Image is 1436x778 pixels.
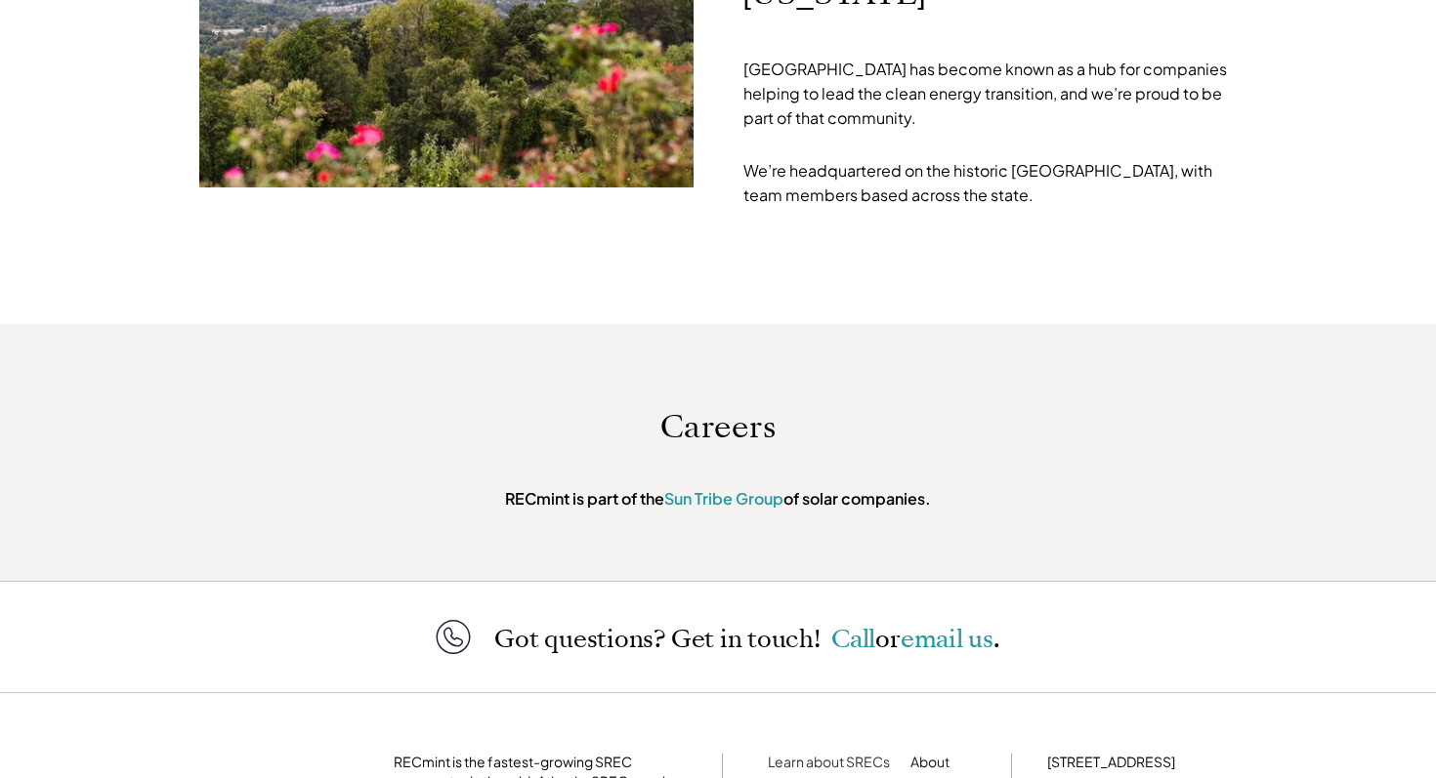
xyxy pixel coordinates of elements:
[831,622,875,656] a: Call
[494,626,999,652] p: Got questions? Get in touch!
[379,489,1058,508] p: RECmint is part of the of solar companies.
[1047,752,1246,771] p: [STREET_ADDRESS]
[993,622,1000,656] span: .
[768,753,890,770] a: Learn about SRECs
[901,622,993,656] a: email us
[379,408,1058,445] p: Careers
[910,753,950,770] a: About
[875,622,901,656] span: or
[743,134,1238,207] p: We’re headquartered on the historic [GEOGRAPHIC_DATA], with team members based across the state.
[664,488,783,509] a: Sun Tribe Group
[743,57,1238,130] p: [GEOGRAPHIC_DATA] has become known as a hub for companies helping to lead the clean energy transi...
